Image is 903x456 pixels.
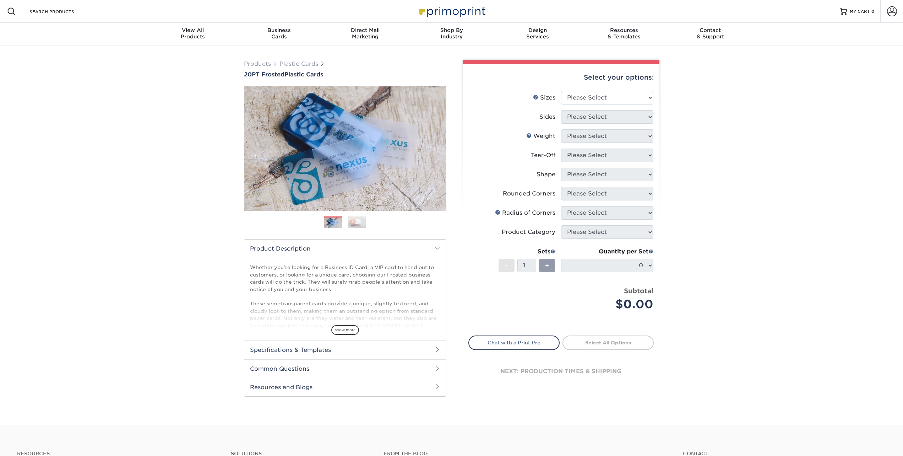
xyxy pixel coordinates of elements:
[244,340,446,359] h2: Specifications & Templates
[322,23,408,45] a: Direct MailMarketing
[581,23,667,45] a: Resources& Templates
[562,336,654,350] a: Select All Options
[236,27,322,33] span: Business
[408,27,495,33] span: Shop By
[667,27,754,40] div: & Support
[561,247,653,256] div: Quantity per Set
[468,350,654,393] div: next: production times & shipping
[348,216,366,229] img: Plastic Cards 02
[667,27,754,33] span: Contact
[236,27,322,40] div: Cards
[331,325,359,335] span: show more
[503,189,555,198] div: Rounded Corners
[150,27,236,33] span: View All
[468,336,560,350] a: Chat with a Print Pro
[533,93,555,102] div: Sizes
[244,60,271,67] a: Products
[539,113,555,121] div: Sides
[545,260,549,271] span: +
[495,23,581,45] a: DesignServices
[244,71,284,78] span: 20PT Frosted
[495,209,555,217] div: Radius of Corners
[537,170,555,179] div: Shape
[150,23,236,45] a: View AllProducts
[324,217,342,229] img: Plastic Cards 01
[505,260,508,271] span: -
[416,4,487,19] img: Primoprint
[581,27,667,40] div: & Templates
[322,27,408,33] span: Direct Mail
[566,296,653,313] div: $0.00
[667,23,754,45] a: Contact& Support
[468,64,654,91] div: Select your options:
[150,27,236,40] div: Products
[531,151,555,160] div: Tear-Off
[624,287,653,295] strong: Subtotal
[322,27,408,40] div: Marketing
[250,264,440,423] p: Whether you’re looking for a Business ID Card, a VIP card to hand out to customers, or looking fo...
[244,71,446,78] h1: Plastic Cards
[408,27,495,40] div: Industry
[236,23,322,45] a: BusinessCards
[244,71,446,78] a: 20PT FrostedPlastic Cards
[29,7,98,16] input: SEARCH PRODUCTS.....
[244,378,446,396] h2: Resources and Blogs
[495,27,581,33] span: Design
[244,79,446,219] img: 20PT Frosted 01
[850,9,870,15] span: MY CART
[495,27,581,40] div: Services
[499,247,555,256] div: Sets
[279,60,318,67] a: Plastic Cards
[408,23,495,45] a: Shop ByIndustry
[871,9,875,14] span: 0
[581,27,667,33] span: Resources
[244,359,446,378] h2: Common Questions
[502,228,555,236] div: Product Category
[244,240,446,258] h2: Product Description
[526,132,555,140] div: Weight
